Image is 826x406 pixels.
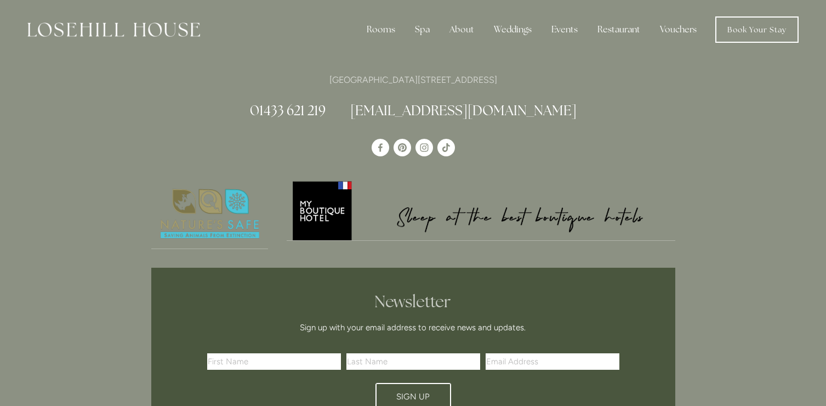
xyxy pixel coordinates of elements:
[486,353,619,370] input: Email Address
[151,179,269,249] img: Nature's Safe - Logo
[211,292,616,312] h2: Newsletter
[151,72,675,87] p: [GEOGRAPHIC_DATA][STREET_ADDRESS]
[287,179,675,240] img: My Boutique Hotel - Logo
[250,101,326,119] a: 01433 621 219
[211,321,616,334] p: Sign up with your email address to receive news and updates.
[350,101,577,119] a: [EMAIL_ADDRESS][DOMAIN_NAME]
[651,19,705,41] a: Vouchers
[358,19,404,41] div: Rooms
[406,19,438,41] div: Spa
[485,19,540,41] div: Weddings
[394,139,411,156] a: Pinterest
[372,139,389,156] a: Losehill House Hotel & Spa
[396,392,430,402] span: Sign Up
[589,19,649,41] div: Restaurant
[415,139,433,156] a: Instagram
[151,179,269,249] a: Nature's Safe - Logo
[346,353,480,370] input: Last Name
[715,16,799,43] a: Book Your Stay
[543,19,586,41] div: Events
[27,22,200,37] img: Losehill House
[437,139,455,156] a: TikTok
[441,19,483,41] div: About
[287,179,675,241] a: My Boutique Hotel - Logo
[207,353,341,370] input: First Name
